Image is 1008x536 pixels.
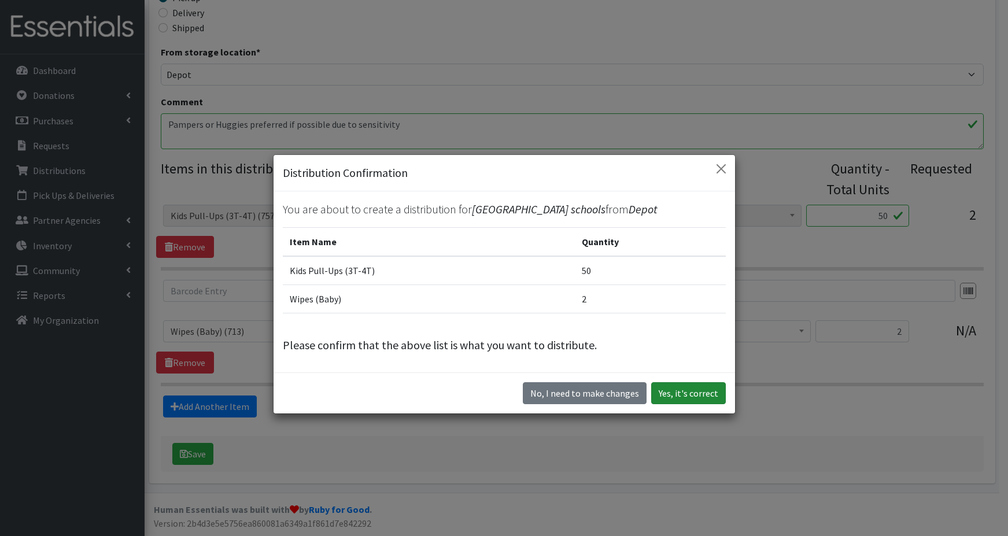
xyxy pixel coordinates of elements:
button: No I need to make changes [523,382,647,404]
td: 50 [575,256,725,285]
td: Kids Pull-Ups (3T-4T) [283,256,575,285]
span: [GEOGRAPHIC_DATA] schools [472,202,605,216]
td: 2 [575,285,725,313]
button: Yes, it's correct [651,382,726,404]
td: Wipes (Baby) [283,285,575,313]
span: Depot [629,202,658,216]
th: Quantity [575,228,725,257]
button: Close [712,160,730,178]
p: Please confirm that the above list is what you want to distribute. [283,337,726,354]
p: You are about to create a distribution for from [283,201,726,218]
th: Item Name [283,228,575,257]
h5: Distribution Confirmation [283,164,408,182]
